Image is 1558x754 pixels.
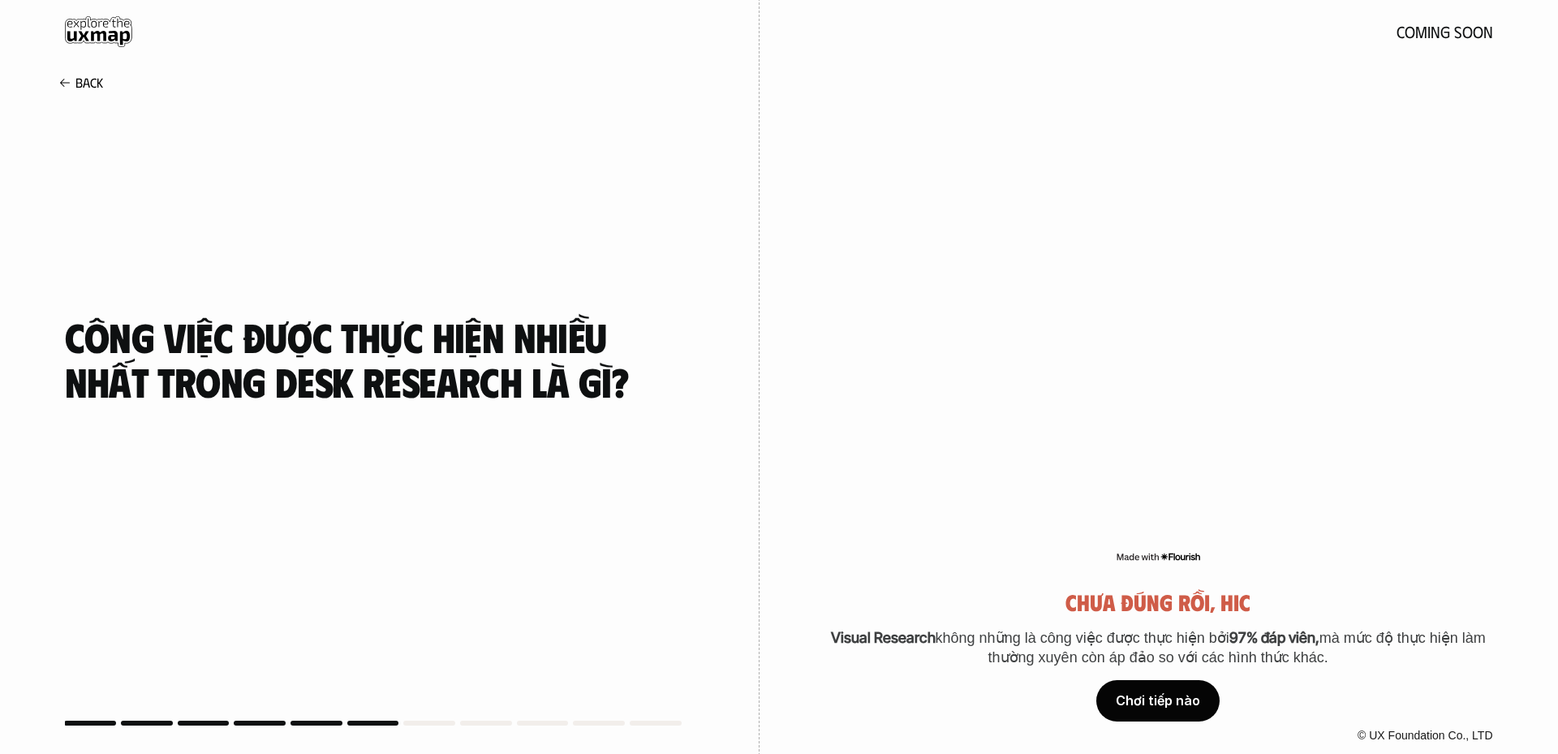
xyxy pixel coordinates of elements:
[816,60,1500,547] iframe: Interactive or visual content
[1229,629,1319,646] strong: 97% đáp viên,
[831,629,936,646] strong: Visual Research
[1096,681,1220,722] div: Chơi tiếp nào
[1354,729,1492,742] a: © UX Foundation Co., LTD
[816,590,1500,615] h5: Chưa đúng rồi, hic
[1397,23,1493,41] h5: coming soon
[75,75,103,90] p: Back
[65,314,695,403] h4: Công việc được thực hiện nhiều nhất trong Desk Research là gì?
[816,628,1500,668] p: không những là công việc được thực hiện bởi mà mức độ thực hiện làm thường xuyên còn áp đảo so vớ...
[1116,550,1201,563] img: Made with Flourish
